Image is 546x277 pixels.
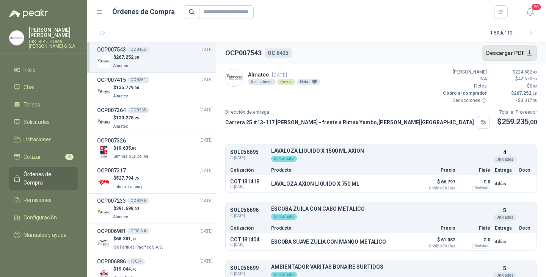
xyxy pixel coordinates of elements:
[116,206,139,211] span: 391.698
[116,85,139,90] span: 135.779
[503,206,506,214] p: 5
[97,45,213,69] a: OCP007543OC 8425[DATE] Company Logo$267.252,58Almatec
[9,210,78,225] a: Configuración
[9,80,78,94] a: Chat
[225,48,262,58] h2: OCP007543
[9,115,78,129] a: Solicitudes
[199,228,213,235] span: [DATE]
[113,54,139,61] p: $
[230,226,267,230] p: Cotización
[441,75,487,83] p: IVA
[29,39,78,49] p: DISTRIBUIDORA [PERSON_NAME] G S.A
[133,176,139,180] span: ,75
[113,84,139,91] p: $
[441,97,487,104] p: Deducciones
[521,98,537,103] span: 8.017
[199,106,213,114] span: [DATE]
[230,236,267,243] p: COT181404
[519,226,532,230] p: Docs
[133,86,139,90] span: ,00
[116,266,136,272] span: 19.044
[113,175,144,182] p: $
[199,258,213,265] span: [DATE]
[127,228,149,234] div: OFICINA
[97,106,213,130] a: OCP007364OC 8365[DATE] Company Logo$130.275,25Almatec
[491,75,537,83] p: $
[503,148,506,156] p: 4
[514,91,537,96] span: 267.252
[9,193,78,207] a: Remisiones
[417,244,455,248] span: Crédito 30 días
[199,76,213,83] span: [DATE]
[519,168,532,172] p: Docs
[131,146,136,150] span: ,00
[24,118,50,126] span: Solicitudes
[97,45,126,54] h3: OCP007543
[530,83,537,89] span: 0
[531,3,541,11] span: 20
[497,116,537,128] p: $
[493,156,516,163] div: Unidades
[230,178,267,185] p: COT181418
[230,185,267,189] span: C: [DATE]
[417,177,455,190] p: $ 66.797
[24,213,57,222] span: Configuración
[271,214,297,220] div: En tránsito
[417,186,455,190] span: Crédito 30 días
[495,226,515,230] p: Entrega
[97,257,126,266] h3: OCP006886
[97,146,110,159] img: Company Logo
[9,97,78,112] a: Tareas
[199,137,213,144] span: [DATE]
[230,213,267,219] span: C: [DATE]
[460,226,490,230] p: Flete
[127,107,149,113] div: OC 8365
[523,5,537,19] button: 20
[230,243,267,247] span: C: [DATE]
[113,245,163,249] span: Rio Fertil del Pacífico S.A.S.
[532,99,537,103] span: ,58
[271,226,413,230] p: Producto
[199,197,213,205] span: [DATE]
[9,228,78,242] a: Manuales y ayuda
[199,46,213,53] span: [DATE]
[491,90,537,97] p: $
[113,114,139,122] p: $
[127,198,149,204] div: OC 8296
[113,154,148,158] span: Gimnasio La Colina
[495,168,515,172] p: Entrega
[230,168,267,172] p: Cotización
[127,47,149,53] div: OC 8425
[24,66,36,74] span: Inicio
[116,146,136,151] span: 19.635
[441,90,487,97] p: Cobro al comprador
[131,237,136,241] span: ,13
[277,79,295,85] div: Directo
[9,167,78,190] a: Órdenes de Compra
[271,168,413,172] p: Producto
[9,150,78,164] a: Cotizar6
[97,206,110,219] img: Company Logo
[531,91,537,95] span: ,58
[97,106,126,114] h3: OCP007364
[97,227,213,251] a: OCP006981OFICINA[DATE] Company Logo$68.381,13Rio Fertil del Pacífico S.A.S.
[97,227,126,235] h3: OCP006981
[9,63,78,77] a: Inicio
[113,235,165,243] p: $
[113,185,142,189] span: Industrias Tomy
[116,55,139,60] span: 267.252
[271,156,297,162] div: En tránsito
[503,264,506,272] p: 5
[24,135,52,144] span: Licitaciones
[441,83,487,90] p: Fletes
[532,70,537,74] span: ,00
[131,267,136,271] span: ,76
[230,207,267,213] p: SOL056696
[248,70,320,79] p: Almatec
[460,168,490,172] p: Flete
[199,167,213,174] span: [DATE]
[491,69,537,76] p: $
[460,235,490,244] p: $ 0
[113,215,128,219] span: Almatec
[497,109,537,116] p: Total al Proveedor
